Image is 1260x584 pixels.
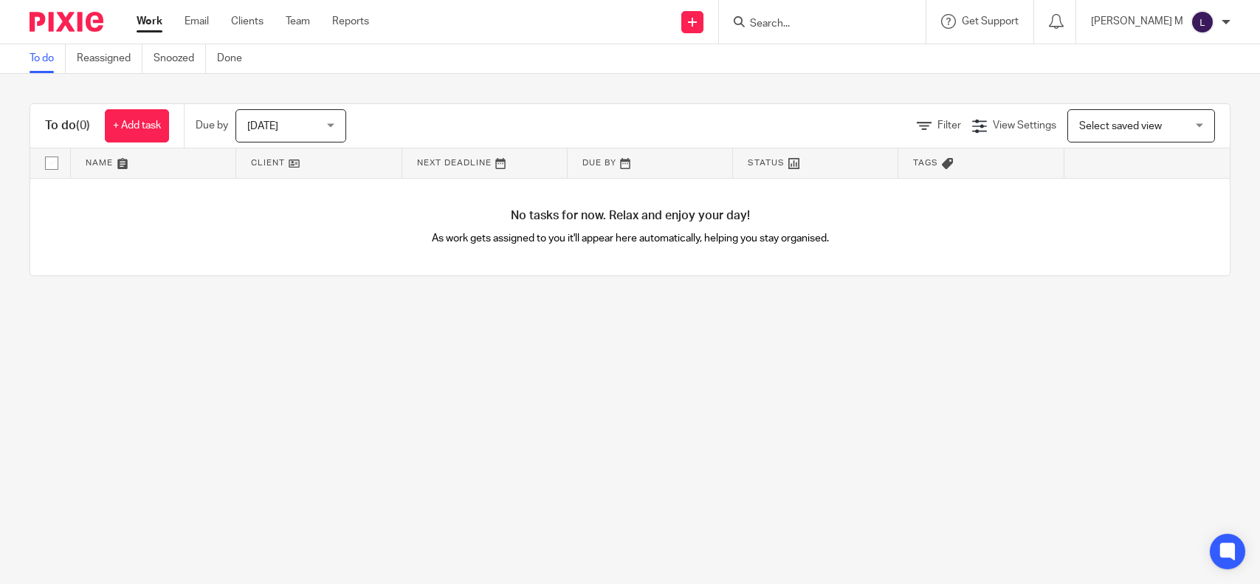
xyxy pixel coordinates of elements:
a: Clients [231,14,264,29]
h1: To do [45,118,90,134]
a: Team [286,14,310,29]
h4: No tasks for now. Relax and enjoy your day! [30,208,1230,224]
span: Select saved view [1079,121,1162,131]
span: (0) [76,120,90,131]
input: Search [748,18,881,31]
img: Pixie [30,12,103,32]
p: As work gets assigned to you it'll appear here automatically, helping you stay organised. [330,231,930,246]
a: To do [30,44,66,73]
a: + Add task [105,109,169,142]
span: View Settings [993,120,1056,131]
span: Filter [937,120,961,131]
a: Reassigned [77,44,142,73]
span: Get Support [962,16,1019,27]
a: Reports [332,14,369,29]
span: [DATE] [247,121,278,131]
a: Done [217,44,253,73]
a: Snoozed [154,44,206,73]
span: Tags [913,159,938,167]
a: Email [185,14,209,29]
p: [PERSON_NAME] M [1091,14,1183,29]
p: Due by [196,118,228,133]
img: svg%3E [1191,10,1214,34]
a: Work [137,14,162,29]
